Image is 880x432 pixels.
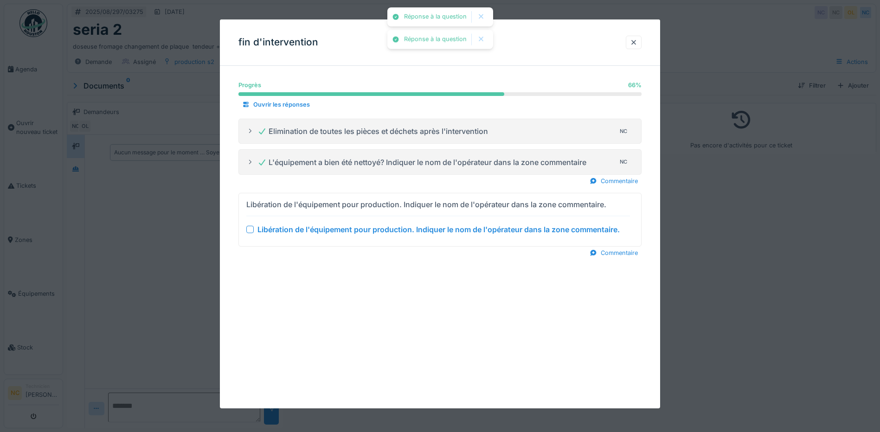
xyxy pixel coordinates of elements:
div: NC [617,125,630,138]
progress: 66 % [238,92,642,96]
div: NC [617,156,630,169]
div: Commentaire [586,247,642,259]
div: Réponse à la question [404,13,467,21]
summary: Libération de l'équipement pour production. Indiquer le nom de l'opérateur dans la zone commentai... [243,197,637,242]
div: Elimination de toutes les pièces et déchets après l'intervention [257,126,488,137]
div: 66 % [628,81,642,89]
summary: Elimination de toutes les pièces et déchets après l'interventionNC [243,123,637,140]
h3: fin d'intervention [238,37,318,48]
div: Progrès [238,81,261,89]
div: Libération de l'équipement pour production. Indiquer le nom de l'opérateur dans la zone commentaire. [257,224,620,235]
summary: L'équipement a bien été nettoyé? Indiquer le nom de l'opérateur dans la zone commentaireNC [243,153,637,171]
div: Ouvrir les réponses [238,98,314,111]
div: Libération de l'équipement pour production. Indiquer le nom de l'opérateur dans la zone commentaire. [246,199,606,210]
div: L'équipement a bien été nettoyé? Indiquer le nom de l'opérateur dans la zone commentaire [257,157,586,168]
div: Commentaire [586,175,642,187]
div: Réponse à la question [404,36,467,44]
